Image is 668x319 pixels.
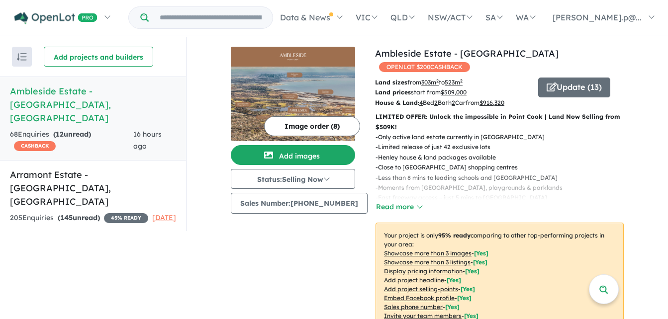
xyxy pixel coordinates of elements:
[375,87,531,97] p: start from
[465,267,479,275] span: [ Yes ]
[421,79,439,86] u: 303 m
[445,303,460,311] span: [ Yes ]
[479,99,504,106] u: $ 916,320
[10,129,133,153] div: 68 Enquir ies
[452,99,455,106] u: 2
[441,88,467,96] u: $ 509,000
[376,193,582,203] p: - Fast freeway access – just 5 mins to [GEOGRAPHIC_DATA]
[384,249,472,257] u: Showcase more than 3 images
[14,141,56,151] span: CASHBACK
[376,153,582,162] p: - Henley house & land packages available
[264,116,360,136] button: Image order (8)
[375,79,407,86] b: Land sizes
[376,183,582,193] p: - Moments from [GEOGRAPHIC_DATA], playgrounds & parklands
[447,276,461,284] span: [ Yes ]
[235,51,351,63] img: Ambleside Estate - Point Cook Logo
[384,294,455,302] u: Embed Facebook profile
[376,132,582,142] p: - Only active land estate currently in [GEOGRAPHIC_DATA]
[376,142,582,152] p: - Limited release of just 42 exclusive lots
[384,267,463,275] u: Display pricing information
[376,201,422,213] button: Read more
[104,213,148,223] span: 45 % READY
[53,130,91,139] strong: ( unread)
[17,53,27,61] img: sort.svg
[376,112,624,132] p: LIMITED OFFER: Unlock the impossible in Point Cook | Land Now Selling from $509K!
[436,78,439,83] sup: 2
[384,276,444,284] u: Add project headline
[376,162,582,172] p: - Close to [GEOGRAPHIC_DATA] shopping centres
[375,99,419,106] b: House & Land:
[133,130,162,151] span: 16 hours ago
[419,99,423,106] u: 4
[375,48,559,59] a: Ambleside Estate - [GEOGRAPHIC_DATA]
[10,212,148,224] div: 205 Enquir ies
[439,79,463,86] span: to
[231,145,355,165] button: Add images
[379,62,470,72] span: OPENLOT $ 200 CASHBACK
[376,173,582,183] p: - Less than 8 mins to leading schools and [GEOGRAPHIC_DATA]
[10,84,176,125] h5: Ambleside Estate - [GEOGRAPHIC_DATA] , [GEOGRAPHIC_DATA]
[375,78,531,87] p: from
[473,258,487,266] span: [ Yes ]
[461,285,475,293] span: [ Yes ]
[44,47,153,67] button: Add projects and builders
[14,12,97,24] img: Openlot PRO Logo White
[58,213,100,222] strong: ( unread)
[375,98,531,108] p: Bed Bath Car from
[56,130,64,139] span: 12
[231,67,355,141] img: Ambleside Estate - Point Cook
[231,47,355,141] a: Ambleside Estate - Point Cook LogoAmbleside Estate - Point Cook
[10,168,176,208] h5: Arramont Estate - [GEOGRAPHIC_DATA] , [GEOGRAPHIC_DATA]
[152,213,176,222] span: [DATE]
[553,12,642,22] span: [PERSON_NAME].p@...
[457,294,472,302] span: [ Yes ]
[231,169,355,189] button: Status:Selling Now
[474,249,488,257] span: [ Yes ]
[384,258,471,266] u: Showcase more than 3 listings
[384,303,443,311] u: Sales phone number
[538,78,610,97] button: Update (13)
[445,79,463,86] u: 523 m
[151,7,271,28] input: Try estate name, suburb, builder or developer
[60,213,73,222] span: 145
[231,193,368,214] button: Sales Number:[PHONE_NUMBER]
[460,78,463,83] sup: 2
[375,88,411,96] b: Land prices
[434,99,438,106] u: 2
[438,232,471,239] b: 95 % ready
[384,285,458,293] u: Add project selling-points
